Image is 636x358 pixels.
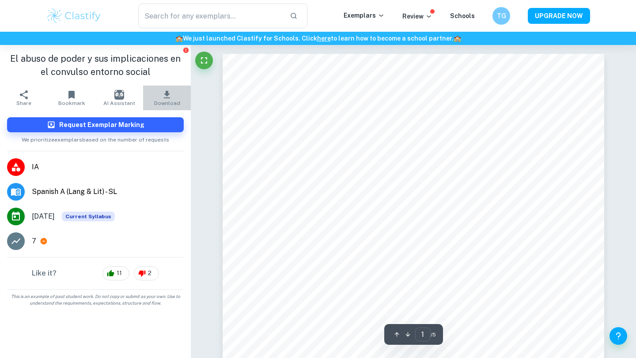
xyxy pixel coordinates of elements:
[32,186,184,197] span: Spanish A (Lang & Lit) - SL
[496,11,507,21] h6: TG
[138,4,283,28] input: Search for any exemplars...
[528,8,590,24] button: UPGRADE NOW
[317,35,331,42] a: here
[112,269,127,278] span: 11
[7,52,184,78] h1: El abuso de poder y sus implicaciones en el convulso entorno social
[46,7,102,25] img: Clastify logo
[103,100,135,106] span: AI Assistant
[182,47,189,53] button: Report issue
[95,86,143,110] button: AI Assistant
[7,117,184,132] button: Request Exemplar Marking
[143,269,156,278] span: 2
[62,212,115,221] span: Current Syllabus
[16,100,31,106] span: Share
[450,12,475,19] a: Schools
[102,266,129,280] div: 11
[195,52,213,69] button: Fullscreen
[32,162,184,172] span: IA
[2,34,634,43] h6: We just launched Clastify for Schools. Click to learn how to become a school partner.
[4,293,187,306] span: This is an example of past student work. Do not copy or submit as your own. Use to understand the...
[175,35,183,42] span: 🏫
[402,11,432,21] p: Review
[492,7,510,25] button: TG
[62,212,115,221] div: This exemplar is based on the current syllabus. Feel free to refer to it for inspiration/ideas wh...
[114,90,124,100] img: AI Assistant
[143,86,191,110] button: Download
[154,100,180,106] span: Download
[134,266,159,280] div: 2
[59,120,144,130] h6: Request Exemplar Marking
[431,331,436,339] span: / 5
[32,268,57,279] h6: Like it?
[609,327,627,345] button: Help and Feedback
[454,35,461,42] span: 🏫
[344,11,385,20] p: Exemplars
[48,86,95,110] button: Bookmark
[22,132,169,144] span: We prioritize exemplars based on the number of requests
[32,211,55,222] span: [DATE]
[32,236,36,246] p: 7
[58,100,85,106] span: Bookmark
